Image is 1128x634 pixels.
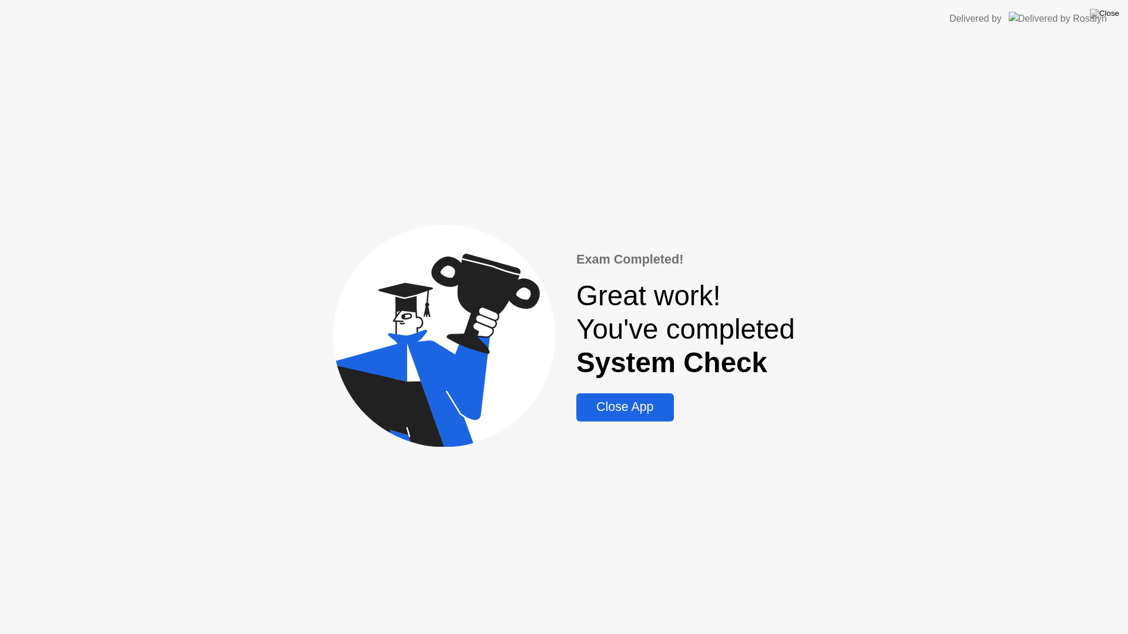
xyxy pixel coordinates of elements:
[1090,9,1119,18] img: Close
[576,250,795,269] div: Exam Completed!
[949,12,1002,26] div: Delivered by
[576,347,767,378] b: System Check
[576,393,673,421] button: Close App
[576,279,795,379] div: Great work! You've completed
[1009,12,1107,25] img: Delivered by Rosalyn
[580,400,670,414] div: Close App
